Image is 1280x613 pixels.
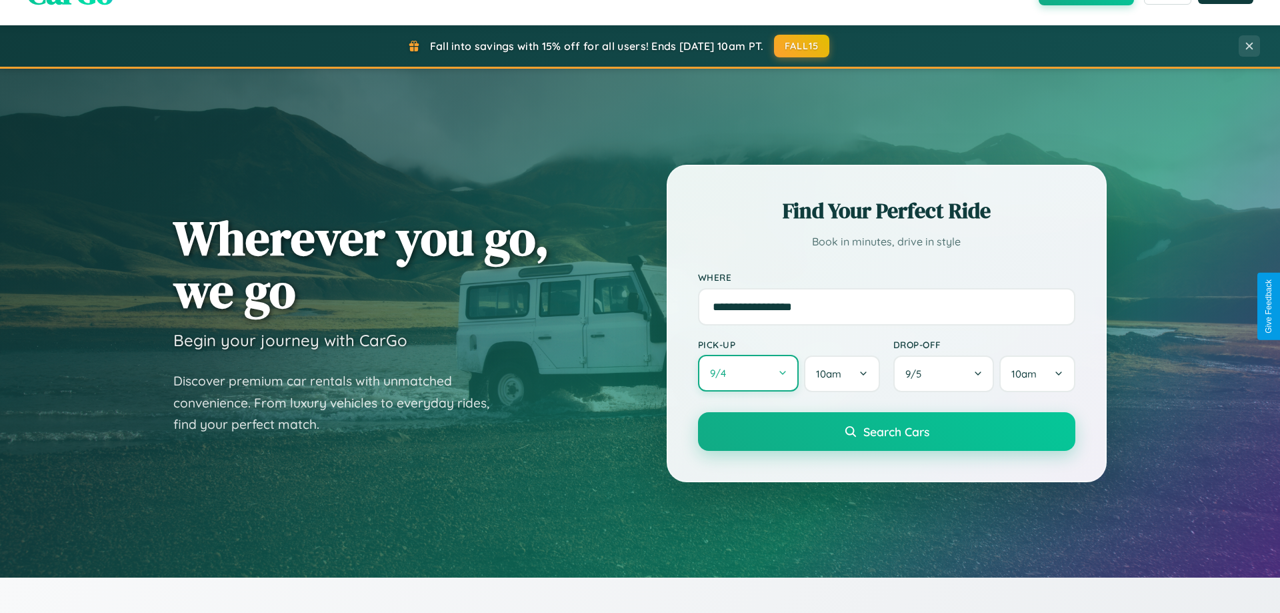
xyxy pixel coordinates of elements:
span: 10am [817,368,842,380]
div: Give Feedback [1264,279,1273,334]
label: Pick-up [698,339,880,350]
span: Search Cars [864,424,930,439]
h2: Find Your Perfect Ride [698,196,1075,225]
label: Where [698,271,1075,283]
button: 10am [1000,356,1075,392]
p: Discover premium car rentals with unmatched convenience. From luxury vehicles to everyday rides, ... [173,370,507,436]
span: 9 / 5 [905,368,928,380]
span: 10am [1012,368,1037,380]
p: Book in minutes, drive in style [698,232,1075,251]
label: Drop-off [893,339,1075,350]
span: Fall into savings with 15% off for all users! Ends [DATE] 10am PT. [430,39,764,53]
h3: Begin your journey with CarGo [173,330,407,350]
button: 9/5 [893,356,995,392]
span: 9 / 4 [710,367,733,380]
button: Search Cars [698,412,1075,451]
button: 9/4 [698,355,799,392]
button: 10am [805,356,880,392]
h1: Wherever you go, we go [173,211,549,317]
button: FALL15 [774,35,830,57]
